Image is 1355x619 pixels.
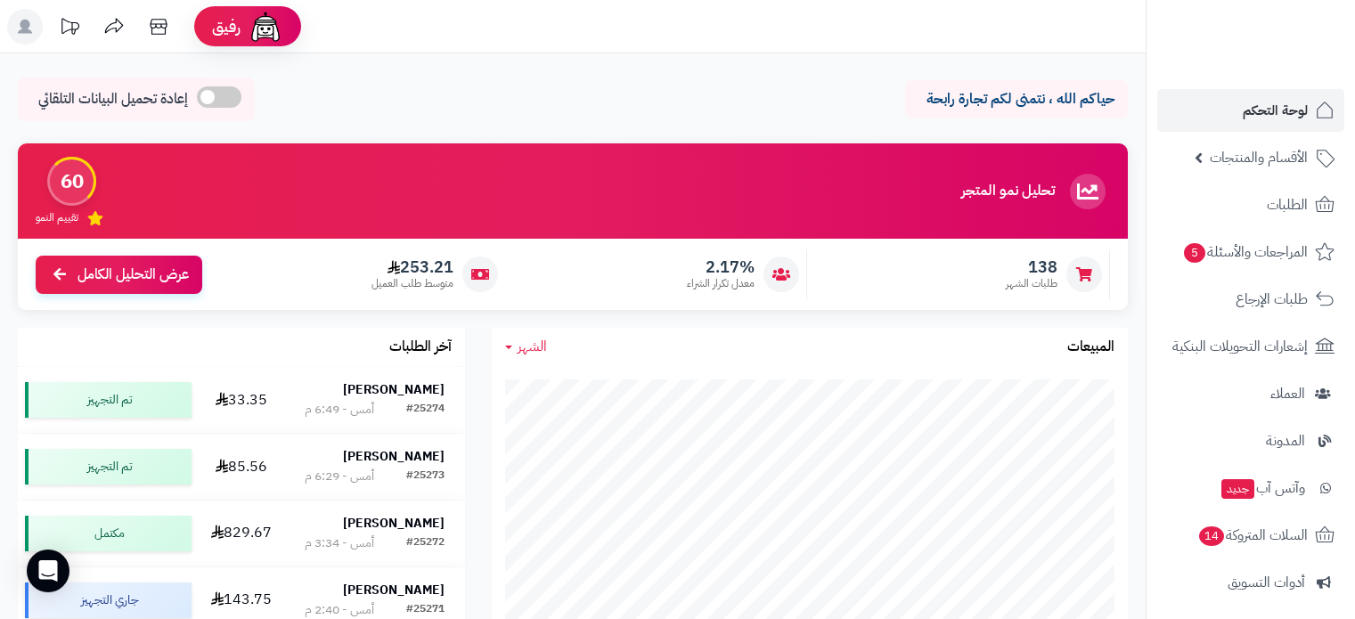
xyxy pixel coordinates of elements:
span: 2.17% [687,257,755,277]
span: المراجعات والأسئلة [1182,240,1308,265]
span: 14 [1199,526,1224,546]
a: السلات المتروكة14 [1157,514,1344,557]
h3: آخر الطلبات [389,339,452,355]
span: 138 [1006,257,1057,277]
div: مكتمل [25,516,192,551]
span: العملاء [1270,381,1305,406]
span: تقييم النمو [36,210,78,225]
span: عرض التحليل الكامل [78,265,189,285]
span: وآتس آب [1220,476,1305,501]
span: الشهر [518,336,547,357]
h3: تحليل نمو المتجر [961,183,1055,200]
strong: [PERSON_NAME] [343,447,445,466]
span: 253.21 [371,257,453,277]
div: جاري التجهيز [25,582,192,618]
span: معدل تكرار الشراء [687,276,755,291]
span: المدونة [1266,428,1305,453]
div: تم التجهيز [25,382,192,418]
a: إشعارات التحويلات البنكية [1157,325,1344,368]
span: الأقسام والمنتجات [1210,145,1308,170]
span: رفيق [212,16,241,37]
div: تم التجهيز [25,449,192,485]
img: ai-face.png [248,9,283,45]
td: 829.67 [199,501,285,566]
div: Open Intercom Messenger [27,550,69,592]
a: المدونة [1157,419,1344,462]
div: أمس - 3:34 م [305,534,374,552]
span: السلات المتروكة [1197,523,1308,548]
a: الشهر [505,337,547,357]
a: الطلبات [1157,183,1344,226]
span: إشعارات التحويلات البنكية [1172,334,1308,359]
a: وآتس آبجديد [1157,467,1344,509]
a: المراجعات والأسئلة5 [1157,231,1344,273]
h3: المبيعات [1067,339,1114,355]
div: أمس - 6:49 م [305,401,374,419]
span: 5 [1184,243,1205,263]
td: 33.35 [199,367,285,433]
div: #25274 [406,401,445,419]
span: الطلبات [1267,192,1308,217]
span: جديد [1221,479,1254,499]
strong: [PERSON_NAME] [343,514,445,533]
a: طلبات الإرجاع [1157,278,1344,321]
span: إعادة تحميل البيانات التلقائي [38,89,188,110]
div: أمس - 6:29 م [305,468,374,485]
span: لوحة التحكم [1243,98,1308,123]
a: العملاء [1157,372,1344,415]
td: 85.56 [199,434,285,500]
a: أدوات التسويق [1157,561,1344,604]
span: طلبات الإرجاع [1236,287,1308,312]
span: طلبات الشهر [1006,276,1057,291]
div: #25271 [406,601,445,619]
div: #25272 [406,534,445,552]
p: حياكم الله ، نتمنى لكم تجارة رابحة [918,89,1114,110]
span: أدوات التسويق [1228,570,1305,595]
a: تحديثات المنصة [47,9,92,49]
strong: [PERSON_NAME] [343,380,445,399]
a: عرض التحليل الكامل [36,256,202,294]
div: #25273 [406,468,445,485]
a: لوحة التحكم [1157,89,1344,132]
strong: [PERSON_NAME] [343,581,445,599]
div: أمس - 2:40 م [305,601,374,619]
span: متوسط طلب العميل [371,276,453,291]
